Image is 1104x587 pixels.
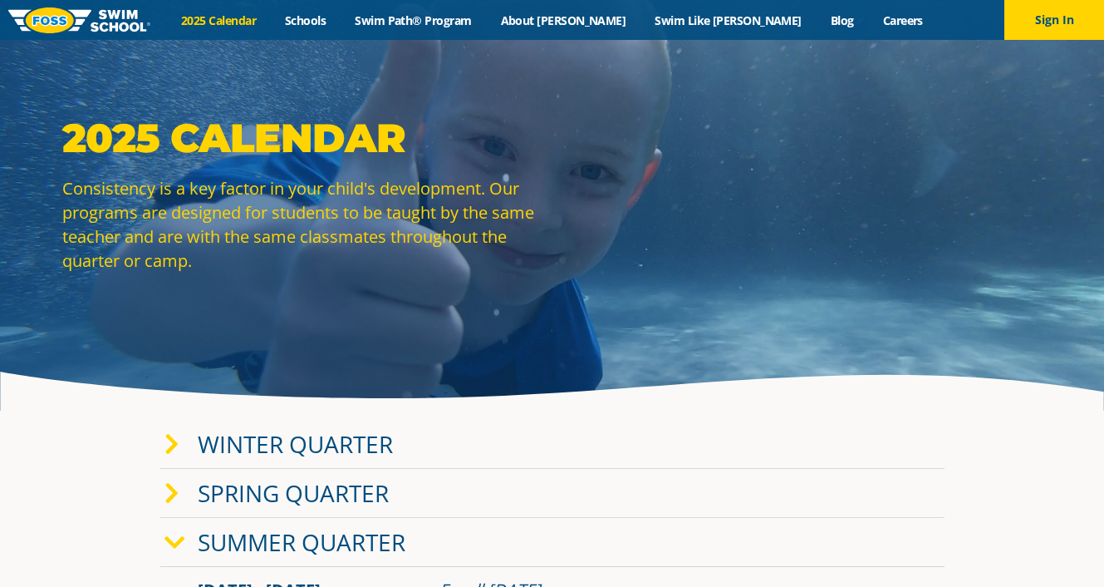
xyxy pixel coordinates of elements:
[640,12,817,28] a: Swim Like [PERSON_NAME]
[198,428,393,460] a: Winter Quarter
[816,12,868,28] a: Blog
[8,7,150,33] img: FOSS Swim School Logo
[62,176,544,273] p: Consistency is a key factor in your child's development. Our programs are designed for students t...
[198,526,405,558] a: Summer Quarter
[341,12,486,28] a: Swim Path® Program
[486,12,640,28] a: About [PERSON_NAME]
[271,12,341,28] a: Schools
[62,114,405,162] strong: 2025 Calendar
[868,12,937,28] a: Careers
[198,477,389,509] a: Spring Quarter
[167,12,271,28] a: 2025 Calendar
